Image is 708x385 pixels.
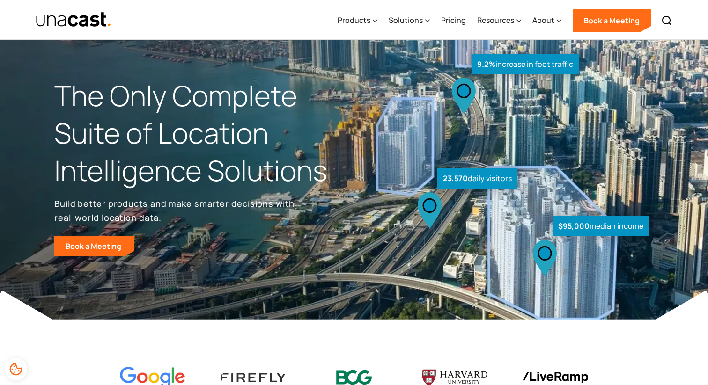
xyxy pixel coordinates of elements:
[553,216,649,236] div: median income
[573,9,651,32] a: Book a Meeting
[389,15,423,26] div: Solutions
[532,15,554,26] div: About
[532,1,561,40] div: About
[338,15,370,26] div: Products
[661,15,672,26] img: Search icon
[437,168,517,189] div: daily visitors
[477,59,495,69] strong: 9.2%
[477,15,514,26] div: Resources
[36,12,112,28] a: home
[558,221,590,231] strong: $95,000
[54,77,354,189] h1: The Only Complete Suite of Location Intelligence Solutions
[477,1,521,40] div: Resources
[5,358,27,380] div: Cookie Preferences
[441,1,466,40] a: Pricing
[443,173,468,183] strong: 23,570
[338,1,377,40] div: Products
[36,12,112,28] img: Unacast text logo
[523,372,588,384] img: liveramp logo
[54,236,134,256] a: Book a Meeting
[472,54,579,74] div: increase in foot traffic
[389,1,430,40] div: Solutions
[221,373,286,382] img: Firefly Advertising logo
[54,196,298,225] p: Build better products and make smarter decisions with real-world location data.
